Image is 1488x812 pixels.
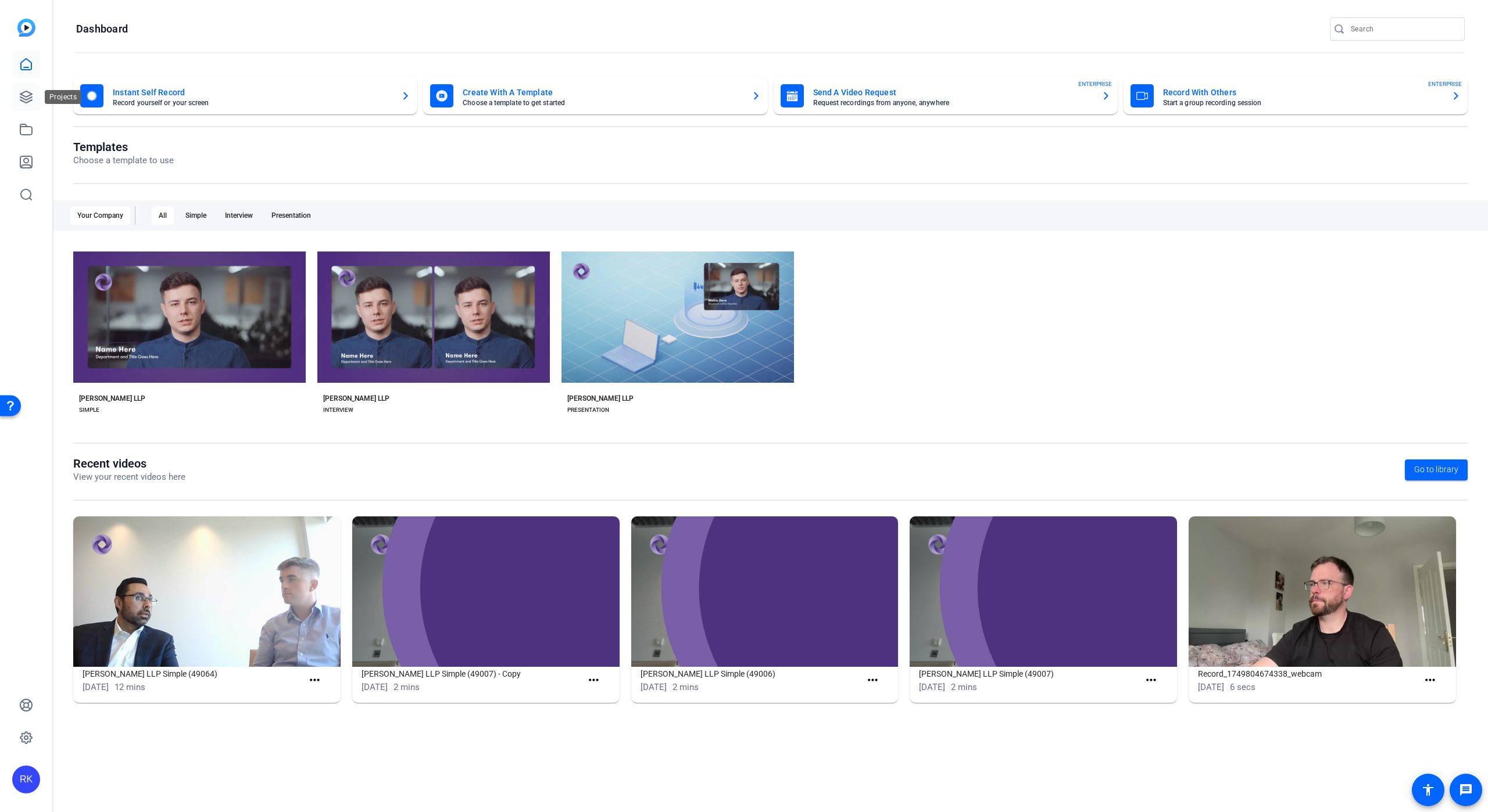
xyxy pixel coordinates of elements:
[73,154,174,167] p: Choose a template to use
[423,77,767,114] button: Create With A TemplateChoose a template to get started
[17,19,35,37] img: blue-gradient.svg
[115,682,145,692] span: 12 mins
[1124,77,1468,114] button: Record With OthersStart a group recording sessionENTERPRISE
[1163,99,1442,106] mat-card-subtitle: Start a group recording session
[1189,516,1456,667] img: Record_1749804674338_webcam
[264,206,318,225] div: Presentation
[567,405,609,415] div: PRESENTATION
[79,394,145,403] div: [PERSON_NAME] LLP
[70,206,130,225] div: Your Company
[79,405,99,415] div: SIMPLE
[586,673,601,688] mat-icon: more_horiz
[73,470,185,484] p: View your recent videos here
[218,206,260,225] div: Interview
[910,516,1177,667] img: Grant Thornton LLP Simple (49007)
[1351,22,1455,36] input: Search
[463,85,742,99] mat-card-title: Create With A Template
[641,682,667,692] span: [DATE]
[1198,667,1418,681] h1: Record_1749804674338_webcam
[83,682,109,692] span: [DATE]
[1428,80,1462,88] span: ENTERPRISE
[362,682,388,692] span: [DATE]
[362,667,582,681] h1: [PERSON_NAME] LLP Simple (49007) - Copy
[631,516,899,667] img: Grant Thornton LLP Simple (49006)
[73,516,341,667] img: Grant Thornton LLP Simple (49064)
[73,457,185,470] h1: Recent videos
[12,766,40,793] div: RK
[1198,682,1224,692] span: [DATE]
[951,682,977,692] span: 2 mins
[1414,464,1458,476] span: Go to library
[919,667,1139,681] h1: [PERSON_NAME] LLP Simple (49007)
[919,682,945,692] span: [DATE]
[813,85,1092,99] mat-card-title: Send A Video Request
[813,99,1092,106] mat-card-subtitle: Request recordings from anyone, anywhere
[673,682,699,692] span: 2 mins
[394,682,420,692] span: 2 mins
[1421,783,1435,797] mat-icon: accessibility
[1459,783,1473,797] mat-icon: message
[1163,85,1442,99] mat-card-title: Record With Others
[463,99,742,106] mat-card-subtitle: Choose a template to get started
[1405,459,1468,480] a: Go to library
[113,99,392,106] mat-card-subtitle: Record yourself or your screen
[178,206,213,225] div: Simple
[1230,682,1255,692] span: 6 secs
[45,90,81,104] div: Projects
[641,667,861,681] h1: [PERSON_NAME] LLP Simple (49006)
[73,77,417,114] button: Instant Self RecordRecord yourself or your screen
[307,673,322,688] mat-icon: more_horiz
[323,394,389,403] div: [PERSON_NAME] LLP
[323,405,353,415] div: INTERVIEW
[1423,673,1437,688] mat-icon: more_horiz
[865,673,880,688] mat-icon: more_horiz
[774,77,1118,114] button: Send A Video RequestRequest recordings from anyone, anywhereENTERPRISE
[73,140,174,154] h1: Templates
[83,667,303,681] h1: [PERSON_NAME] LLP Simple (49064)
[152,206,174,225] div: All
[352,516,620,667] img: Grant Thornton LLP Simple (49007) - Copy
[1078,80,1112,88] span: ENTERPRISE
[76,22,128,36] h1: Dashboard
[567,394,634,403] div: [PERSON_NAME] LLP
[1144,673,1158,688] mat-icon: more_horiz
[113,85,392,99] mat-card-title: Instant Self Record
